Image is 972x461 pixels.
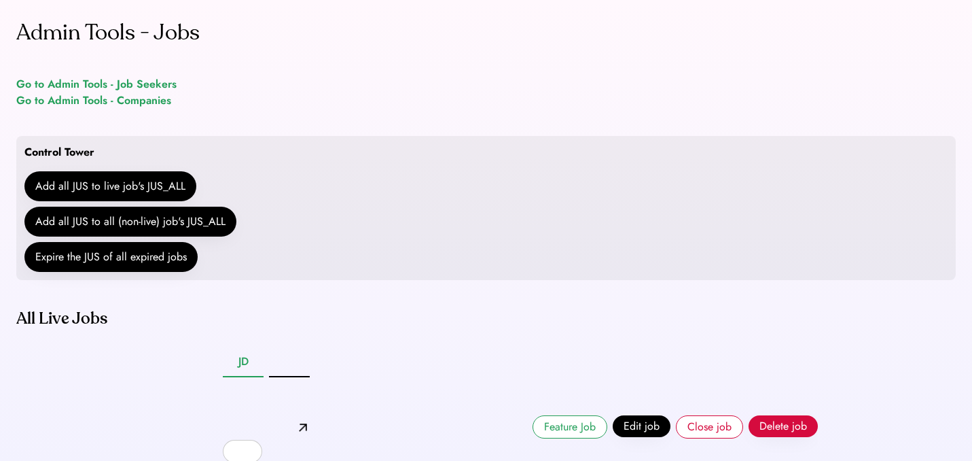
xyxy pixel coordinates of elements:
div: Control Tower [24,144,94,160]
a: Go to Admin Tools - Job Seekers [16,76,177,92]
div: All Live Jobs [16,308,818,330]
button: Close job [676,415,743,439]
a: Go to Admin Tools - Companies [16,92,171,109]
div: Admin Tools - Jobs [16,16,200,49]
button: Feature Job [533,415,607,439]
button: Add all JUS to all (non-live) job's JUS_ALL [24,207,236,237]
button: JD [223,347,264,377]
button: Add all JUS to live job's JUS_ALL [24,171,196,201]
button: Expire the JUS of all expired jobs [24,242,198,272]
img: arrow-up-right.png [299,424,307,432]
button: Edit job [613,415,670,437]
img: yH5BAEAAAAALAAAAAABAAEAAAIBRAA7 [232,443,248,460]
button: Delete job [749,415,818,437]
